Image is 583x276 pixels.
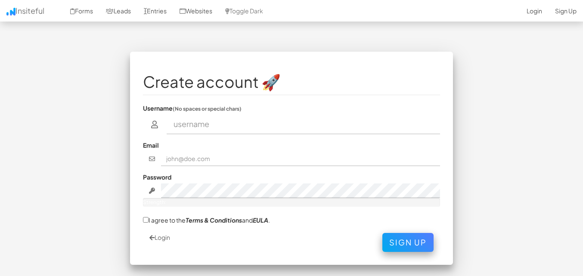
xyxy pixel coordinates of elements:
[173,105,242,112] small: (No spaces or special chars)
[149,233,170,241] a: Login
[143,215,270,224] label: I agree to the and .
[143,141,159,149] label: Email
[253,216,268,224] a: EULA
[186,216,242,224] a: Terms & Conditions
[161,152,440,166] input: john@doe.com
[143,104,242,112] label: Username
[143,73,440,90] h1: Create account 🚀
[143,217,149,223] input: I agree to theTerms & ConditionsandEULA.
[6,8,16,16] img: icon.png
[143,173,171,181] label: Password
[167,115,440,134] input: username
[382,233,434,252] button: Sign Up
